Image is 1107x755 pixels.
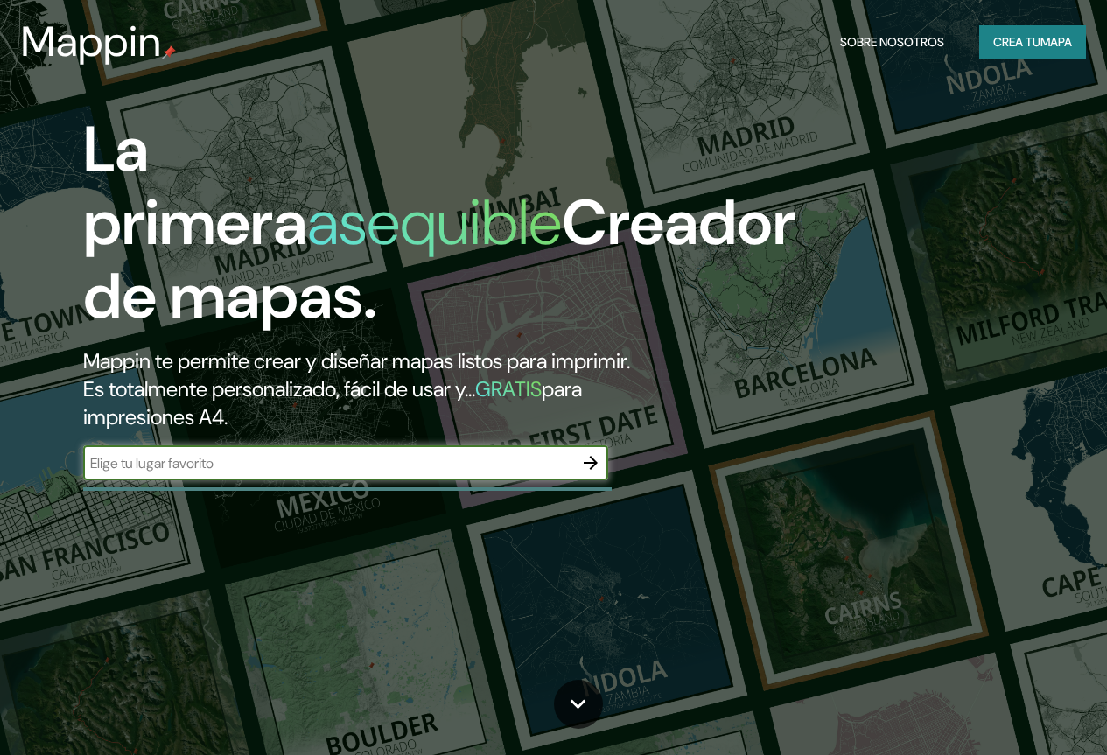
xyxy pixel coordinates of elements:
[162,45,176,59] img: pin de mapeo
[979,25,1086,59] button: Crea tumapa
[993,34,1040,50] font: Crea tu
[840,34,944,50] font: Sobre nosotros
[21,14,162,69] font: Mappin
[83,347,630,374] font: Mappin te permite crear y diseñar mapas listos para imprimir.
[83,108,307,263] font: La primera
[83,453,573,473] input: Elige tu lugar favorito
[307,182,562,263] font: asequible
[475,375,542,402] font: GRATIS
[83,375,475,402] font: Es totalmente personalizado, fácil de usar y...
[83,375,582,430] font: para impresiones A4.
[83,182,795,337] font: Creador de mapas.
[1040,34,1072,50] font: mapa
[833,25,951,59] button: Sobre nosotros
